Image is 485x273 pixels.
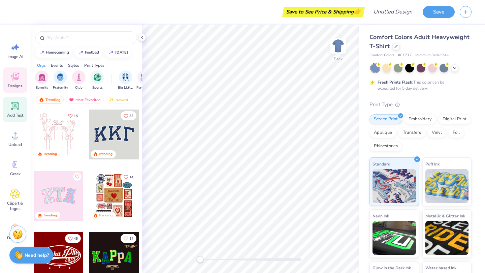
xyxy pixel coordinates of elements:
span: Designs [8,83,23,89]
button: homecoming [35,48,72,58]
input: Try "Alpha" [46,34,133,41]
img: Back [331,39,345,53]
span: Big Little Reveal [118,85,133,90]
img: Sports Image [94,73,101,81]
button: filter button [118,70,133,90]
img: Neon Ink [373,221,416,255]
img: Club Image [75,73,83,81]
div: Trending [43,152,57,157]
span: Puff Ink [425,160,440,168]
div: Rhinestones [369,141,402,151]
span: Image AI [7,54,23,59]
button: Like [121,111,136,120]
div: filter for Big Little Reveal [118,70,133,90]
span: Greek [10,171,21,177]
button: [DATE] [105,48,131,58]
div: filter for Club [72,70,86,90]
button: filter button [35,70,48,90]
span: Comfort Colors Adult Heavyweight T-Shirt [369,33,470,50]
div: Vinyl [427,128,446,138]
div: Screen Print [369,114,402,124]
span: Club [75,85,83,90]
div: Most Favorited [66,96,104,104]
img: trending.gif [39,97,44,102]
span: Sorority [36,85,48,90]
span: Parent's Weekend [136,85,152,90]
div: Back [334,56,343,62]
div: Digital Print [438,114,471,124]
div: Trending [43,213,57,218]
span: 15 [74,114,78,118]
span: Add Text [7,113,23,118]
span: Comfort Colors [369,53,394,58]
button: filter button [136,70,152,90]
button: filter button [53,70,68,90]
img: most_fav.gif [69,97,74,102]
button: Like [65,234,81,243]
span: Clipart & logos [4,201,26,211]
span: Sports [92,85,103,90]
div: Applique [369,128,396,138]
span: Standard [373,160,390,168]
img: Fraternity Image [57,73,64,81]
span: 👉 [354,7,361,16]
img: trend_line.gif [108,51,114,55]
span: 33 [129,114,133,118]
div: halloween [115,51,128,54]
button: Like [121,173,136,182]
div: Embroidery [404,114,436,124]
span: Metallic & Glitter Ink [425,212,465,219]
span: Glow in the Dark Ink [373,264,411,271]
button: football [74,48,102,58]
div: Accessibility label [197,256,203,263]
span: Fraternity [53,85,68,90]
img: Big Little Reveal Image [122,73,129,81]
button: filter button [72,70,86,90]
div: Print Type [369,101,472,109]
span: Neon Ink [373,212,389,219]
input: Untitled Design [368,5,418,19]
div: Trending [99,213,112,218]
div: Orgs [37,62,46,68]
strong: Fresh Prints Flash: [378,80,413,85]
button: Like [73,173,81,181]
img: Standard [373,169,416,203]
div: Print Types [84,62,104,68]
img: newest.gif [109,97,114,102]
div: This color can be expedited for 5 day delivery. [378,79,460,91]
div: Trending [99,152,112,157]
button: Like [65,111,81,120]
span: Water based Ink [425,264,456,271]
span: 14 [129,237,133,240]
div: Trending [36,96,64,104]
img: trend_line.gif [39,51,44,55]
span: # C1717 [398,53,412,58]
img: Parent's Weekend Image [140,73,148,81]
span: 14 [129,176,133,179]
span: Minimum Order: 24 + [415,53,449,58]
div: homecoming [46,51,69,54]
div: filter for Fraternity [53,70,68,90]
strong: Need help? [25,252,49,259]
div: Newest [106,96,131,104]
div: football [85,51,99,54]
div: Styles [68,62,79,68]
div: filter for Sports [91,70,104,90]
div: filter for Sorority [35,70,48,90]
img: trend_line.gif [78,51,84,55]
div: Transfers [398,128,425,138]
span: 45 [74,237,78,240]
span: Upload [8,142,22,147]
button: filter button [91,70,104,90]
span: Decorate [7,235,23,241]
button: Like [121,234,136,243]
img: Metallic & Glitter Ink [425,221,469,255]
button: Save [423,6,455,18]
img: Puff Ink [425,169,469,203]
div: Events [51,62,63,68]
div: filter for Parent's Weekend [136,70,152,90]
div: Save to See Price & Shipping [284,7,363,17]
div: Foil [448,128,464,138]
img: Sorority Image [38,73,46,81]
